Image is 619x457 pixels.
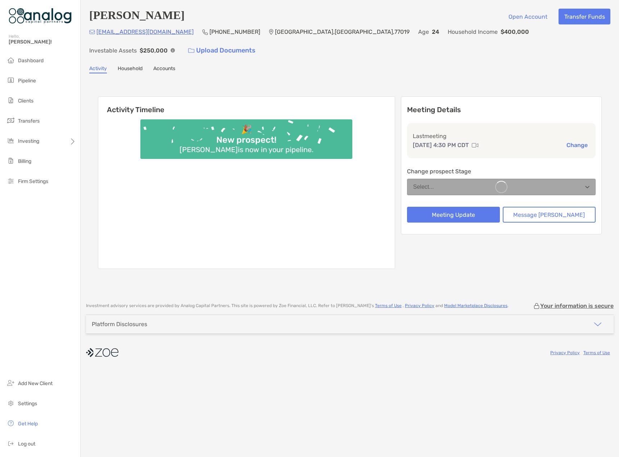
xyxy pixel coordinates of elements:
[418,27,429,36] p: Age
[98,97,395,114] h6: Activity Timeline
[6,76,15,84] img: pipeline icon
[6,439,15,448] img: logout icon
[6,177,15,185] img: firm-settings icon
[6,116,15,125] img: transfers icon
[6,136,15,145] img: investing icon
[89,46,137,55] p: Investable Assets
[503,9,553,24] button: Open Account
[375,303,402,308] a: Terms of Use
[407,105,596,114] p: Meeting Details
[18,58,44,64] span: Dashboard
[184,43,260,58] a: Upload Documents
[432,27,439,36] p: 24
[18,78,36,84] span: Pipeline
[559,9,610,24] button: Transfer Funds
[6,399,15,407] img: settings icon
[89,30,95,34] img: Email Icon
[9,3,72,29] img: Zoe Logo
[6,379,15,387] img: add_new_client icon
[413,141,469,150] p: [DATE] 4:30 PM CDT
[18,441,35,447] span: Log out
[96,27,194,36] p: [EMAIL_ADDRESS][DOMAIN_NAME]
[6,156,15,165] img: billing icon
[18,98,33,104] span: Clients
[89,9,185,24] h4: [PERSON_NAME]
[18,158,31,164] span: Billing
[86,303,509,309] p: Investment advisory services are provided by Analog Capital Partners . This site is powered by Zo...
[213,135,279,145] div: New prospect!
[18,138,39,144] span: Investing
[407,207,500,223] button: Meeting Update
[472,142,478,148] img: communication type
[18,178,48,184] span: Firm Settings
[6,96,15,105] img: clients icon
[86,344,118,361] img: company logo
[583,350,610,355] a: Terms of Use
[564,141,590,149] button: Change
[275,27,410,36] p: [GEOGRAPHIC_DATA] , [GEOGRAPHIC_DATA] , 77019
[177,145,316,154] div: [PERSON_NAME] is now in your pipeline.
[269,29,274,35] img: Location Icon
[444,303,507,308] a: Model Marketplace Disclosures
[413,132,590,141] p: Last meeting
[188,48,194,53] img: button icon
[501,27,529,36] p: $400,000
[140,46,168,55] p: $250,000
[18,421,38,427] span: Get Help
[209,27,260,36] p: [PHONE_NUMBER]
[18,118,40,124] span: Transfers
[550,350,580,355] a: Privacy Policy
[6,419,15,428] img: get-help icon
[540,302,614,309] p: Your information is secure
[202,29,208,35] img: Phone Icon
[89,65,107,73] a: Activity
[118,65,143,73] a: Household
[593,320,602,329] img: icon arrow
[92,321,147,328] div: Platform Disclosures
[448,27,498,36] p: Household Income
[238,124,255,135] div: 🎉
[407,167,596,176] p: Change prospect Stage
[18,401,37,407] span: Settings
[153,65,175,73] a: Accounts
[503,207,596,223] button: Message [PERSON_NAME]
[9,39,76,45] span: [PERSON_NAME]!
[18,380,53,387] span: Add New Client
[405,303,434,308] a: Privacy Policy
[171,48,175,52] img: Info Icon
[6,56,15,64] img: dashboard icon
